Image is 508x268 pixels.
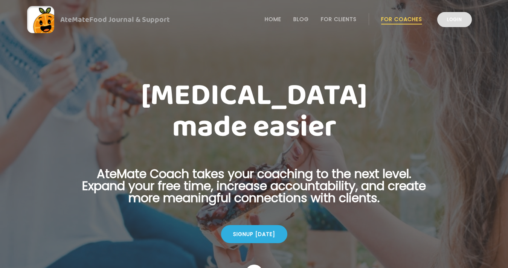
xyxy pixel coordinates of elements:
a: Login [437,12,472,27]
a: Home [265,16,281,22]
a: For Coaches [381,16,422,22]
div: Signup [DATE] [221,225,287,243]
a: AteMateFood Journal & Support [27,6,481,33]
div: AteMate [54,14,170,26]
a: Blog [293,16,309,22]
p: AteMate Coach takes your coaching to the next level. Expand your free time, increase accountabili... [70,168,438,213]
a: For Clients [321,16,357,22]
h1: [MEDICAL_DATA] made easier [70,80,438,143]
span: Food Journal & Support [89,14,170,26]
